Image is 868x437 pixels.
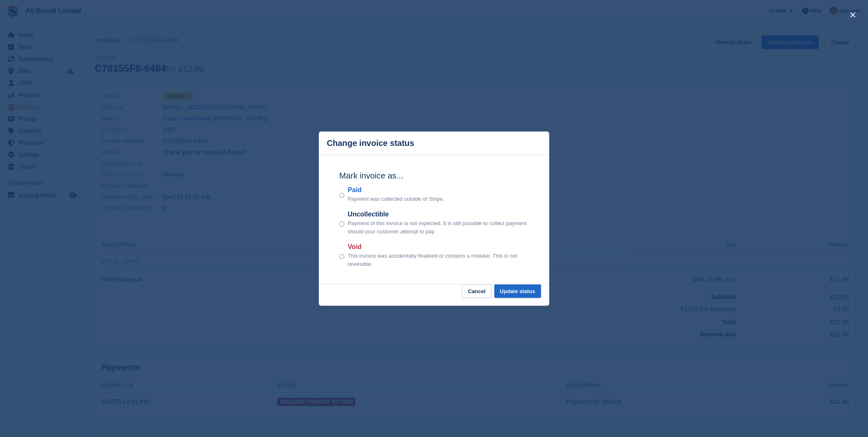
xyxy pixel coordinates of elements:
button: Cancel [462,284,491,298]
button: Update status [494,284,541,298]
label: Uncollectible [348,209,529,219]
label: Void [348,242,529,252]
button: close [847,8,860,21]
p: This invoice was accidentally finalised or contains a mistake. This is not reversible. [348,252,529,268]
h2: Mark invoice as... [339,169,529,182]
p: Payment was collected outside of Stripe. [348,195,444,203]
p: Payment of this invoice is not expected. It is still possible to collect payment should your cust... [348,219,529,235]
label: Paid [348,185,444,195]
p: Change invoice status [327,139,414,148]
